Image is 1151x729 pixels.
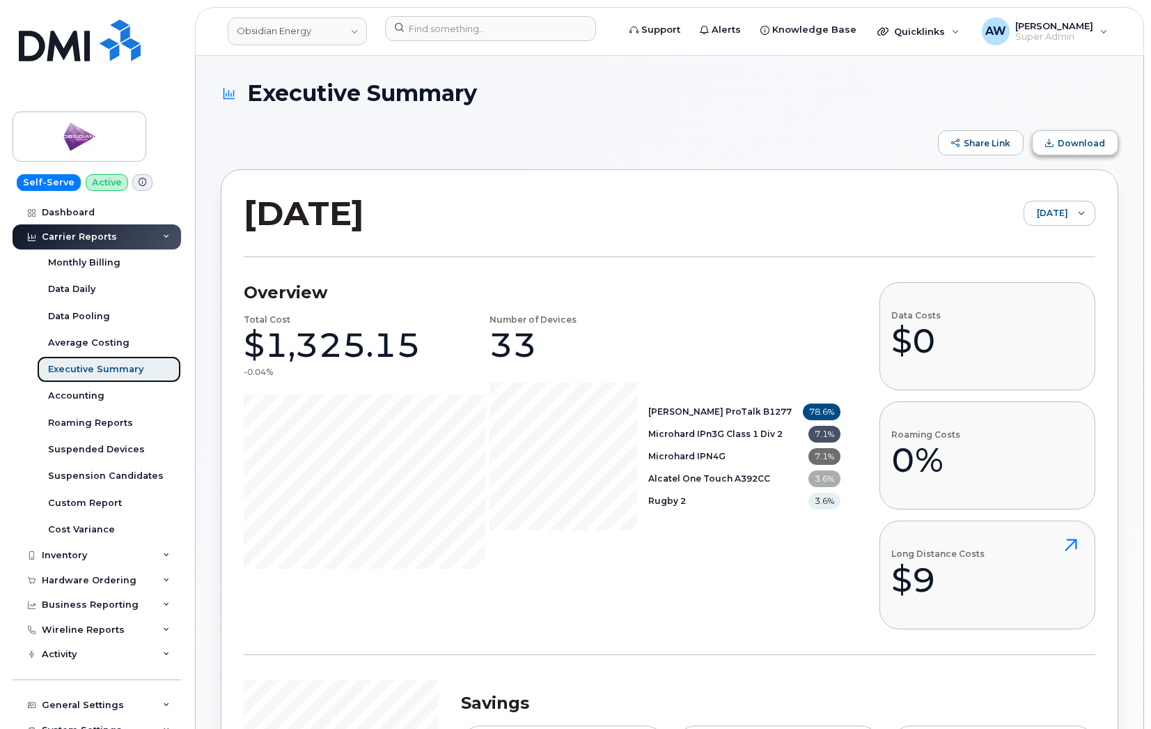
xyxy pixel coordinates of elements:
[1024,201,1068,227] span: August 2025
[244,315,290,324] h4: Total Cost
[808,470,840,487] span: 3.6%
[891,430,960,439] h4: Roaming Costs
[648,406,792,417] b: [PERSON_NAME] ProTalk B1277
[490,315,577,324] h4: Number of Devices
[461,693,1095,714] h3: Savings
[891,549,985,558] h4: Long Distance Costs
[1058,138,1105,148] span: Download
[244,192,364,234] h2: [DATE]
[879,521,1095,629] button: Long Distance Costs$9
[808,493,840,509] span: 3.6%
[938,130,1024,155] button: Share Link
[964,138,1010,148] span: Share Link
[244,282,840,303] h3: Overview
[648,429,783,439] b: Microhard IPn3G Class 1 Div 2
[891,311,941,320] h4: Data Costs
[891,559,985,601] div: $9
[803,404,840,420] span: 78.6%
[247,81,477,105] span: Executive Summary
[1032,130,1118,155] button: Download
[490,324,537,366] div: 33
[244,324,421,366] div: $1,325.15
[244,366,273,378] div: -0.04%
[648,451,726,461] b: Microhard IPN4G
[808,426,840,443] span: 7.1%
[891,439,960,481] div: 0%
[648,496,686,506] b: Rugby 2
[648,473,770,484] b: Alcatel One Touch A392CC
[891,320,941,362] div: $0
[808,448,840,465] span: 7.1%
